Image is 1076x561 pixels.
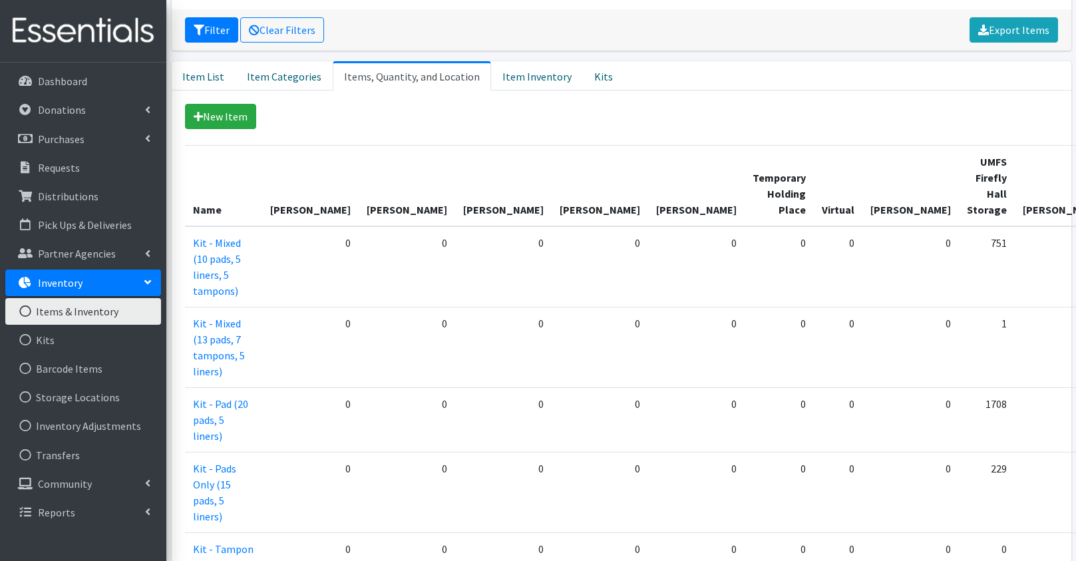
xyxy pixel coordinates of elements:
a: Kit - Mixed (10 pads, 5 liners, 5 tampons) [193,236,241,297]
td: 0 [455,452,552,532]
button: Filter [185,17,238,43]
th: [PERSON_NAME] [359,145,455,226]
a: Kit - Pad (20 pads, 5 liners) [193,397,248,443]
td: 0 [814,307,862,387]
th: [PERSON_NAME] [648,145,745,226]
a: Community [5,470,161,497]
td: 0 [262,387,359,452]
td: 0 [648,307,745,387]
a: Barcode Items [5,355,161,382]
td: 0 [359,387,455,452]
td: 0 [262,307,359,387]
td: 0 [745,226,814,307]
a: Items, Quantity, and Location [333,61,491,91]
a: Item Categories [236,61,333,91]
p: Reports [38,506,75,519]
p: Partner Agencies [38,247,116,260]
td: 0 [745,307,814,387]
td: 0 [262,452,359,532]
a: Inventory [5,270,161,296]
td: 0 [648,387,745,452]
th: [PERSON_NAME] [455,145,552,226]
td: 0 [455,226,552,307]
a: Partner Agencies [5,240,161,267]
th: [PERSON_NAME] [262,145,359,226]
a: Item List [172,61,236,91]
a: Purchases [5,126,161,152]
td: 0 [359,226,455,307]
th: UMFS Firefly Hall Storage [959,145,1015,226]
td: 0 [552,226,648,307]
td: 0 [745,387,814,452]
td: 0 [359,452,455,532]
a: Item Inventory [491,61,583,91]
a: Kit - Mixed (13 pads, 7 tampons, 5 liners) [193,317,245,378]
a: Reports [5,499,161,526]
a: Requests [5,154,161,181]
td: 0 [814,387,862,452]
th: Temporary Holding Place [745,145,814,226]
td: 0 [552,307,648,387]
a: New Item [185,104,256,129]
td: 0 [648,452,745,532]
a: Clear Filters [240,17,324,43]
td: 751 [959,226,1015,307]
a: Storage Locations [5,384,161,411]
td: 0 [359,307,455,387]
td: 0 [862,387,959,452]
a: Export Items [970,17,1058,43]
th: Name [185,145,262,226]
p: Distributions [38,190,98,203]
p: Requests [38,161,80,174]
a: Inventory Adjustments [5,413,161,439]
td: 0 [862,307,959,387]
a: Dashboard [5,68,161,94]
a: Donations [5,96,161,123]
td: 1708 [959,387,1015,452]
a: Distributions [5,183,161,210]
td: 0 [552,387,648,452]
th: Virtual [814,145,862,226]
td: 0 [814,452,862,532]
img: HumanEssentials [5,9,161,53]
td: 0 [862,226,959,307]
a: Items & Inventory [5,298,161,325]
td: 229 [959,452,1015,532]
a: Transfers [5,442,161,468]
p: Pick Ups & Deliveries [38,218,132,232]
th: [PERSON_NAME] [862,145,959,226]
td: 0 [262,226,359,307]
a: Kit - Pads Only (15 pads, 5 liners) [193,462,236,523]
td: 0 [552,452,648,532]
td: 0 [455,307,552,387]
td: 0 [648,226,745,307]
a: Kits [5,327,161,353]
a: Pick Ups & Deliveries [5,212,161,238]
td: 1 [959,307,1015,387]
p: Dashboard [38,75,87,88]
p: Community [38,477,92,490]
p: Purchases [38,132,85,146]
p: Inventory [38,276,83,289]
a: Kits [583,61,624,91]
td: 0 [862,452,959,532]
th: [PERSON_NAME] [552,145,648,226]
td: 0 [455,387,552,452]
td: 0 [745,452,814,532]
p: Donations [38,103,86,116]
td: 0 [814,226,862,307]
